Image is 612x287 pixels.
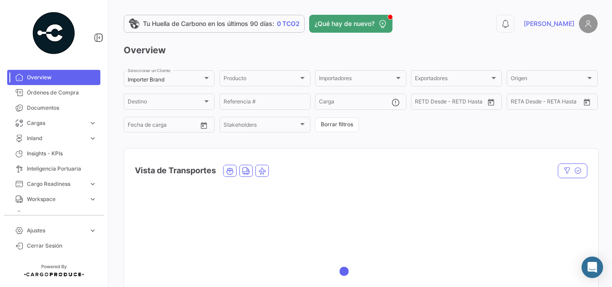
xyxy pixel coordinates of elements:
[27,134,85,142] span: Inland
[7,161,100,176] a: Inteligencia Portuaria
[7,207,100,222] a: Programas
[27,210,97,218] span: Programas
[524,19,574,28] span: [PERSON_NAME]
[124,44,598,56] h3: Overview
[309,15,392,33] button: ¿Qué hay de nuevo?
[415,100,431,106] input: Desde
[315,117,359,132] button: Borrar filtros
[7,70,100,85] a: Overview
[240,165,252,176] button: Land
[128,100,203,106] span: Destino
[533,100,566,106] input: Hasta
[511,100,527,106] input: Desde
[27,119,85,127] span: Cargas
[7,85,100,100] a: Órdenes de Compra
[150,123,183,129] input: Hasta
[224,123,298,129] span: Stakeholders
[89,134,97,142] span: expand_more
[27,195,85,203] span: Workspace
[415,77,490,83] span: Exportadores
[7,100,100,116] a: Documentos
[580,95,594,109] button: Open calendar
[89,180,97,188] span: expand_more
[27,165,97,173] span: Inteligencia Portuaria
[484,95,498,109] button: Open calendar
[89,195,97,203] span: expand_more
[224,77,298,83] span: Producto
[89,119,97,127] span: expand_more
[579,14,598,33] img: placeholder-user.png
[511,77,586,83] span: Origen
[128,76,164,83] mat-select-trigger: Importer Brand
[27,180,85,188] span: Cargo Readiness
[197,119,211,132] button: Open calendar
[319,77,394,83] span: Importadores
[143,19,274,28] span: Tu Huella de Carbono en los últimos 90 días:
[582,257,603,278] div: Abrir Intercom Messenger
[277,19,300,28] span: 0 TCO2
[256,165,268,176] button: Air
[224,165,236,176] button: Ocean
[27,242,97,250] span: Cerrar Sesión
[27,104,97,112] span: Documentos
[7,146,100,161] a: Insights - KPIs
[135,164,216,177] h4: Vista de Transportes
[124,15,305,33] a: Tu Huella de Carbono en los últimos 90 días:0 TCO2
[27,227,85,235] span: Ajustes
[437,100,470,106] input: Hasta
[89,227,97,235] span: expand_more
[27,89,97,97] span: Órdenes de Compra
[31,11,76,56] img: powered-by.png
[27,73,97,81] span: Overview
[315,19,375,28] span: ¿Qué hay de nuevo?
[27,150,97,158] span: Insights - KPIs
[128,123,144,129] input: Desde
